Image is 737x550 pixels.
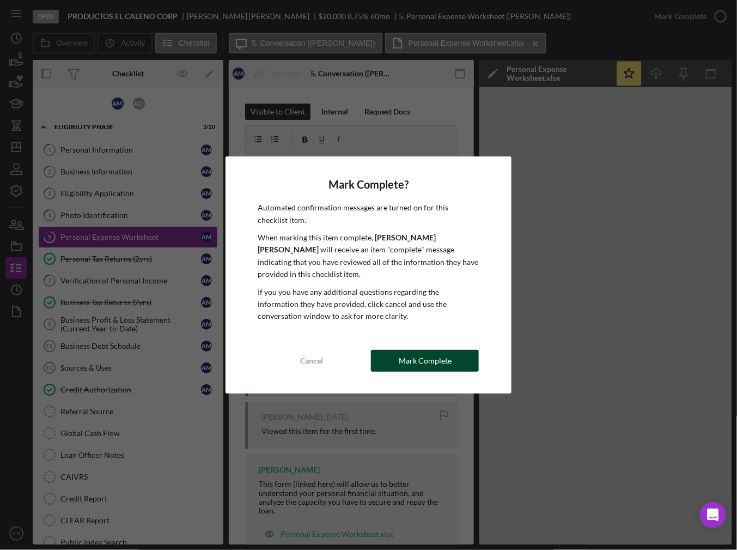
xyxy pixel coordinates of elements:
[258,178,479,191] h4: Mark Complete?
[258,286,479,323] p: If you you have any additional questions regarding the information they have provided, click canc...
[258,350,366,372] button: Cancel
[700,502,726,528] div: Open Intercom Messenger
[258,232,479,281] p: When marking this item complete, will receive an item "complete" message indicating that you have...
[301,350,324,372] div: Cancel
[258,202,479,226] p: Automated confirmation messages are turned on for this checklist item.
[371,350,479,372] button: Mark Complete
[399,350,452,372] div: Mark Complete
